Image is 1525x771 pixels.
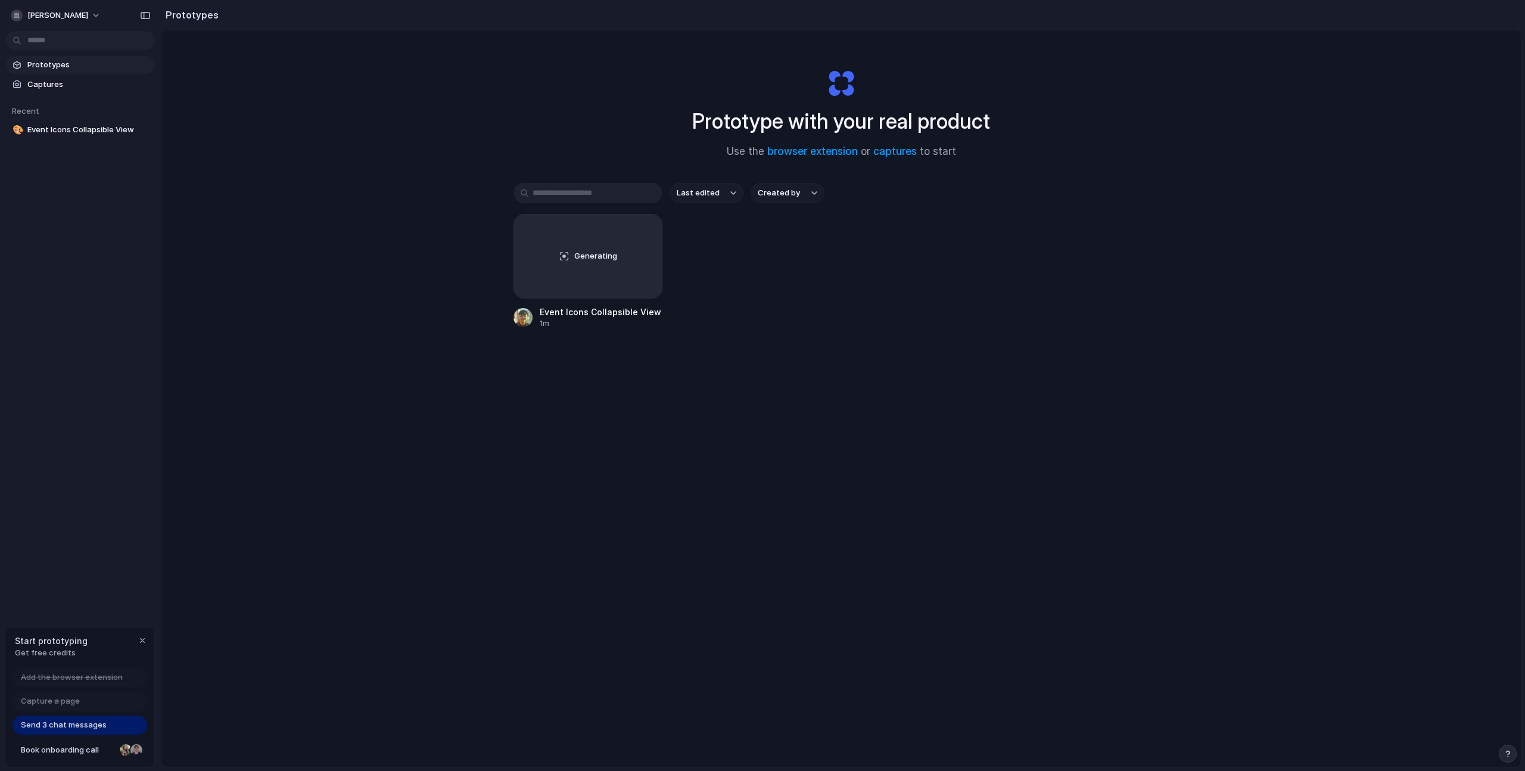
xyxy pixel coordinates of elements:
[129,743,144,757] div: Christian Iacullo
[692,105,990,137] h1: Prototype with your real product
[727,144,956,160] span: Use the or to start
[21,695,80,707] span: Capture a page
[677,187,720,199] span: Last edited
[540,306,661,318] div: Event Icons Collapsible View
[513,214,662,329] a: GeneratingEvent Icons Collapsible View1m
[13,741,147,760] a: Book onboarding call
[27,124,150,136] span: Event Icons Collapsible View
[767,145,858,157] a: browser extension
[27,79,150,91] span: Captures
[758,187,800,199] span: Created by
[15,635,88,647] span: Start prototyping
[27,59,150,71] span: Prototypes
[751,183,824,203] button: Created by
[574,250,617,262] span: Generating
[540,318,661,329] div: 1m
[21,671,123,683] span: Add the browser extension
[21,719,107,731] span: Send 3 chat messages
[12,106,39,116] span: Recent
[6,6,107,25] button: [PERSON_NAME]
[6,76,155,94] a: Captures
[119,743,133,757] div: Nicole Kubica
[27,10,88,21] span: [PERSON_NAME]
[11,124,23,136] button: 🎨
[670,183,743,203] button: Last edited
[13,123,21,137] div: 🎨
[161,8,219,22] h2: Prototypes
[873,145,917,157] a: captures
[6,121,155,139] a: 🎨Event Icons Collapsible View
[6,56,155,74] a: Prototypes
[15,647,88,659] span: Get free credits
[21,744,115,756] span: Book onboarding call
